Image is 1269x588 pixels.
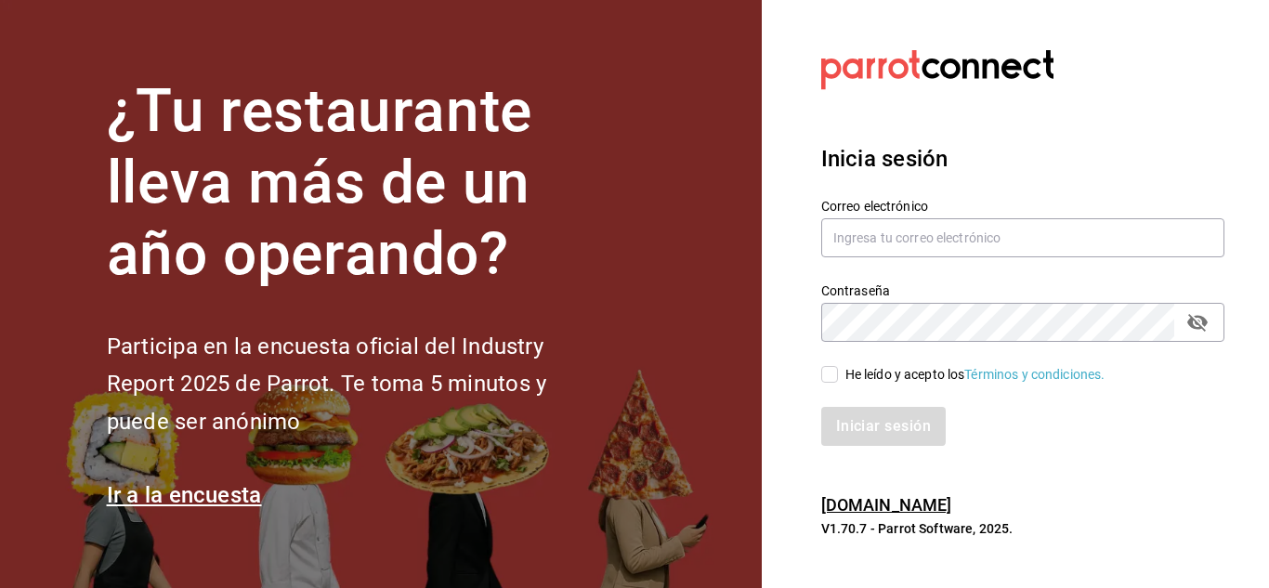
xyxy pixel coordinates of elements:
h2: Participa en la encuesta oficial del Industry Report 2025 de Parrot. Te toma 5 minutos y puede se... [107,328,608,441]
div: He leído y acepto los [845,365,1105,385]
label: Correo electrónico [821,200,1224,213]
button: passwordField [1182,307,1213,338]
a: Ir a la encuesta [107,482,262,508]
h3: Inicia sesión [821,142,1224,176]
h1: ¿Tu restaurante lleva más de un año operando? [107,76,608,290]
a: Términos y condiciones. [964,367,1105,382]
label: Contraseña [821,284,1224,297]
p: V1.70.7 - Parrot Software, 2025. [821,519,1224,538]
input: Ingresa tu correo electrónico [821,218,1224,257]
a: [DOMAIN_NAME] [821,495,952,515]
